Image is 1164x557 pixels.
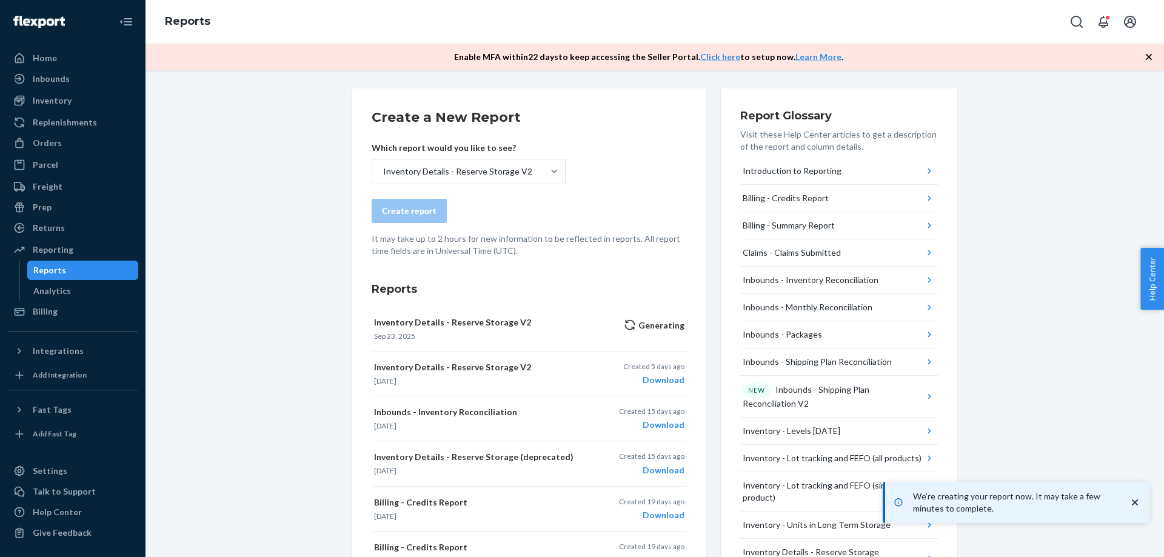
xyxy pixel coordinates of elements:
[1091,10,1115,34] button: Open notifications
[372,307,687,352] button: Inventory Details - Reserve Storage V2Sep 23, 2025Generating
[27,281,139,301] a: Analytics
[7,482,138,501] a: Talk to Support
[1065,10,1089,34] button: Open Search Box
[913,490,1117,515] p: We're creating your report now. It may take a few minutes to complete.
[619,541,684,552] p: Created 19 days ago
[740,158,938,185] button: Introduction to Reporting
[372,487,687,532] button: Billing - Credits Report[DATE]Created 19 days agoDownload
[7,400,138,419] button: Fast Tags
[1140,248,1164,310] button: Help Center
[1129,496,1141,509] svg: close toast
[743,452,921,464] div: Inventory - Lot tracking and FEFO (all products)
[619,464,684,476] div: Download
[372,396,687,441] button: Inbounds - Inventory Reconciliation[DATE]Created 15 days agoDownload
[743,301,872,313] div: Inbounds - Monthly Reconciliation
[33,404,72,416] div: Fast Tags
[33,305,58,318] div: Billing
[374,512,396,521] time: [DATE]
[7,302,138,321] a: Billing
[165,15,210,28] a: Reports
[7,91,138,110] a: Inventory
[740,239,938,267] button: Claims - Claims Submitted
[374,361,579,373] p: Inventory Details - Reserve Storage V2
[619,406,684,416] p: Created 15 days ago
[7,48,138,68] a: Home
[7,69,138,88] a: Inbounds
[33,116,97,128] div: Replenishments
[743,519,891,531] div: Inventory - Units in Long Term Storage
[619,509,684,521] div: Download
[33,465,67,477] div: Settings
[33,73,70,85] div: Inbounds
[33,52,57,64] div: Home
[740,349,938,376] button: Inbounds - Shipping Plan Reconciliation
[33,222,65,234] div: Returns
[619,496,684,507] p: Created 19 days ago
[7,218,138,238] a: Returns
[27,261,139,280] a: Reports
[740,128,938,153] p: Visit these Help Center articles to get a description of the report and column details.
[7,502,138,522] a: Help Center
[374,421,396,430] time: [DATE]
[383,165,532,178] div: Inventory Details - Reserve Storage V2
[740,418,938,445] button: Inventory - Levels [DATE]
[33,159,58,171] div: Parcel
[374,496,579,509] p: Billing - Credits Report
[33,181,62,193] div: Freight
[374,316,579,329] p: Inventory Details - Reserve Storage V2
[795,52,841,62] a: Learn More
[155,4,220,39] ol: breadcrumbs
[740,267,938,294] button: Inbounds - Inventory Reconciliation
[624,319,684,332] p: Generating
[740,212,938,239] button: Billing - Summary Report
[374,406,579,418] p: Inbounds - Inventory Reconciliation
[740,445,938,472] button: Inventory - Lot tracking and FEFO (all products)
[13,16,65,28] img: Flexport logo
[33,370,87,380] div: Add Integration
[372,281,687,297] h3: Reports
[7,341,138,361] button: Integrations
[372,108,687,127] h2: Create a New Report
[7,365,138,385] a: Add Integration
[743,425,840,437] div: Inventory - Levels [DATE]
[7,240,138,259] a: Reporting
[743,383,924,410] div: Inbounds - Shipping Plan Reconciliation V2
[743,165,841,177] div: Introduction to Reporting
[33,506,82,518] div: Help Center
[743,274,878,286] div: Inbounds - Inventory Reconciliation
[33,527,92,539] div: Give Feedback
[7,424,138,444] a: Add Fast Tag
[623,374,684,386] div: Download
[114,10,138,34] button: Close Navigation
[454,51,843,63] p: Enable MFA within 22 days to keep accessing the Seller Portal. to setup now. .
[7,198,138,217] a: Prep
[740,472,938,512] button: Inventory - Lot tracking and FEFO (single product)
[372,199,447,223] button: Create report
[33,201,52,213] div: Prep
[33,137,62,149] div: Orders
[33,264,66,276] div: Reports
[33,485,96,498] div: Talk to Support
[374,541,579,553] p: Billing - Credits Report
[372,233,687,257] p: It may take up to 2 hours for new information to be reflected in reports. All report time fields ...
[7,155,138,175] a: Parcel
[33,345,84,357] div: Integrations
[372,352,687,396] button: Inventory Details - Reserve Storage V2[DATE]Created 5 days agoDownload
[33,95,72,107] div: Inventory
[740,108,938,124] h3: Report Glossary
[374,376,396,385] time: [DATE]
[33,429,76,439] div: Add Fast Tag
[740,376,938,418] button: NEWInbounds - Shipping Plan Reconciliation V2
[743,329,822,341] div: Inbounds - Packages
[372,142,566,154] p: Which report would you like to see?
[33,285,71,297] div: Analytics
[740,321,938,349] button: Inbounds - Packages
[743,219,835,232] div: Billing - Summary Report
[7,461,138,481] a: Settings
[372,441,687,486] button: Inventory Details - Reserve Storage (deprecated)[DATE]Created 15 days agoDownload
[743,479,923,504] div: Inventory - Lot tracking and FEFO (single product)
[743,356,892,368] div: Inbounds - Shipping Plan Reconciliation
[374,332,415,341] time: Sep 23, 2025
[740,512,938,539] button: Inventory - Units in Long Term Storage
